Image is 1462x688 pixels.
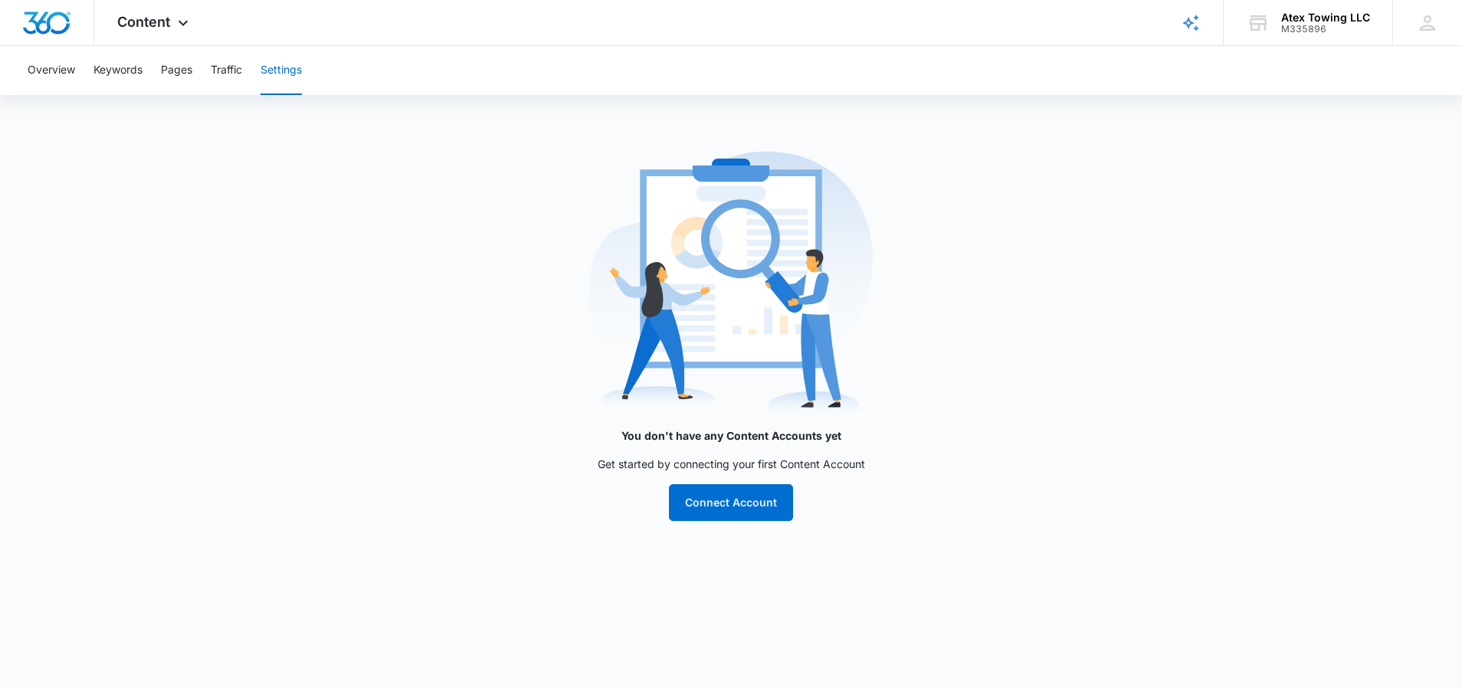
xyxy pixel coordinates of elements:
[117,14,170,30] span: Content
[93,46,143,95] button: Keywords
[425,428,1037,444] p: You don't have any Content Accounts yet
[589,144,873,428] img: no-preview.svg
[1281,24,1370,34] div: account id
[161,46,192,95] button: Pages
[425,456,1037,472] p: Get started by connecting your first Content Account
[1281,11,1370,24] div: account name
[28,46,75,95] button: Overview
[261,46,302,95] button: Settings
[669,484,793,521] button: Connect Account
[211,46,242,95] button: Traffic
